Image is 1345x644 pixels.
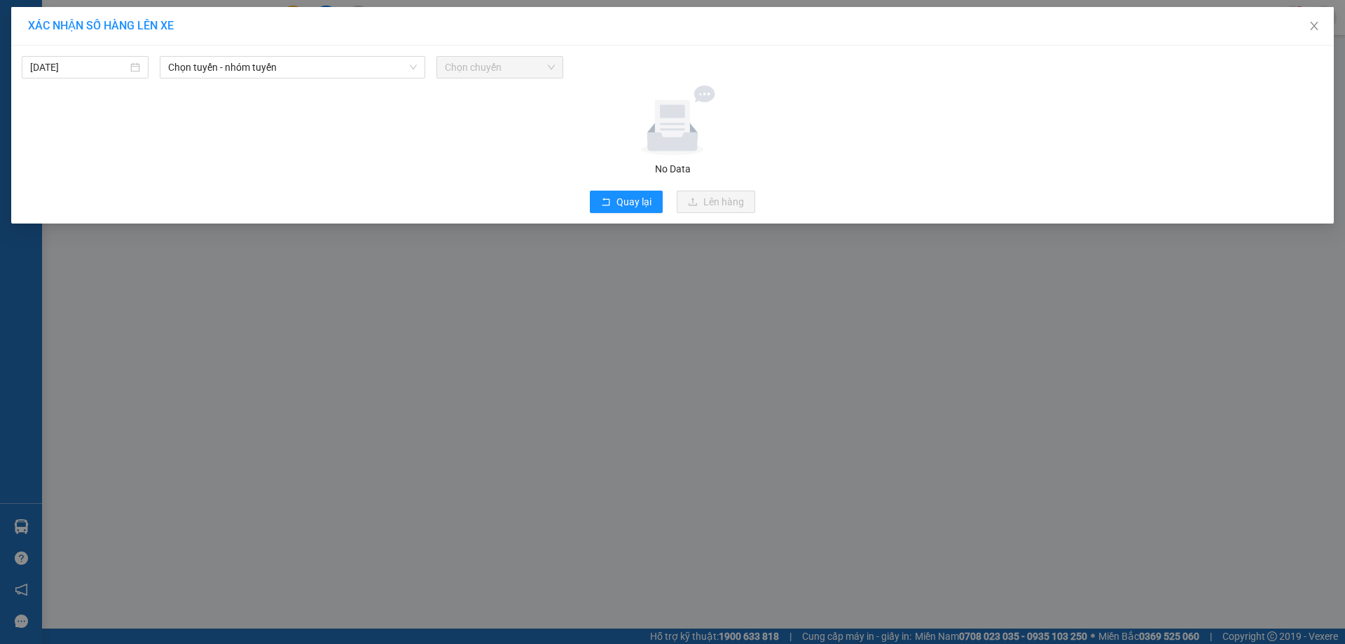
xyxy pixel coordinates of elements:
span: XÁC NHẬN SỐ HÀNG LÊN XE [28,19,174,32]
span: Quay lại [616,194,651,210]
div: No Data [20,161,1325,177]
button: Close [1295,7,1334,46]
span: close [1309,20,1320,32]
span: Chọn tuyến - nhóm tuyến [168,57,417,78]
input: 13/10/2025 [30,60,127,75]
span: Chọn chuyến [445,57,555,78]
span: down [409,63,418,71]
button: rollbackQuay lại [590,191,663,213]
button: uploadLên hàng [677,191,755,213]
span: rollback [601,197,611,208]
